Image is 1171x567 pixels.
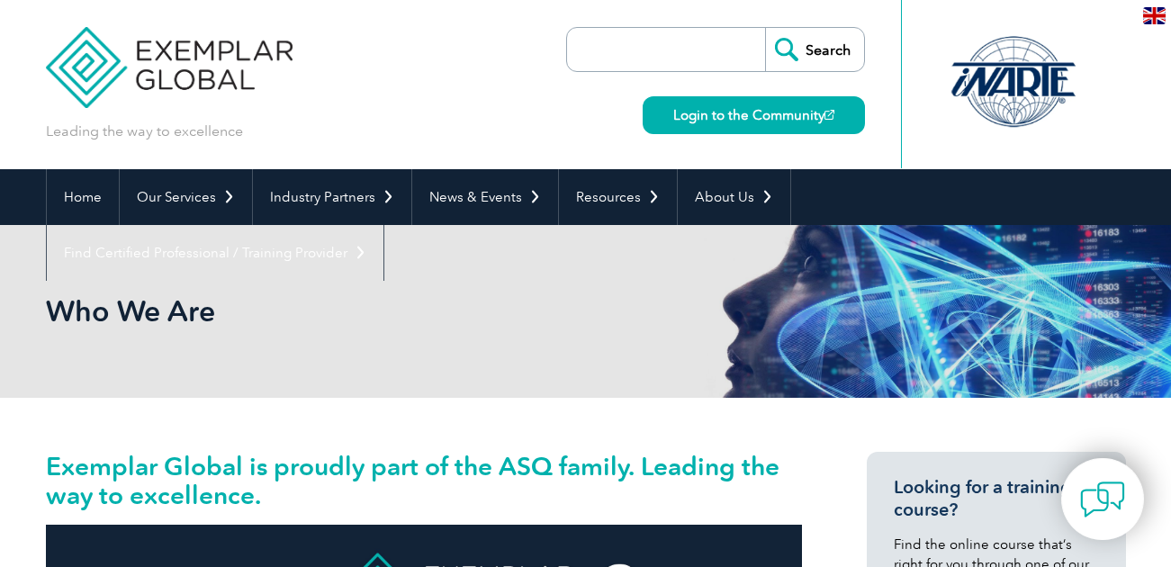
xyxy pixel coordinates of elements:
[678,169,790,225] a: About Us
[643,96,865,134] a: Login to the Community
[120,169,252,225] a: Our Services
[559,169,677,225] a: Resources
[412,169,558,225] a: News & Events
[46,297,802,326] h2: Who We Are
[46,121,243,141] p: Leading the way to excellence
[253,169,411,225] a: Industry Partners
[47,225,383,281] a: Find Certified Professional / Training Provider
[824,110,834,120] img: open_square.png
[765,28,864,71] input: Search
[46,452,802,509] h2: Exemplar Global is proudly part of the ASQ family. Leading the way to excellence.
[47,169,119,225] a: Home
[894,476,1099,521] h3: Looking for a training course?
[1143,7,1166,24] img: en
[1080,477,1125,522] img: contact-chat.png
